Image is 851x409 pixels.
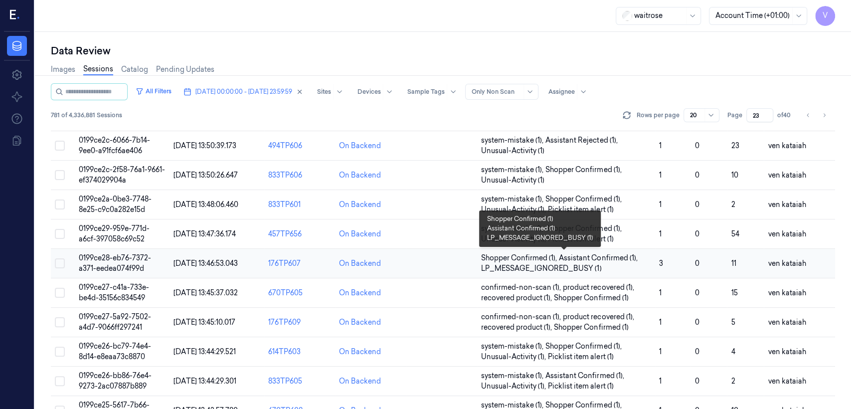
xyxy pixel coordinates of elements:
span: Shopper Confirmed (1) , [545,341,623,352]
button: Select row [55,376,65,386]
span: Unusual-Activity (1) , [481,204,548,215]
div: 833TP605 [268,376,332,387]
span: 0 [694,200,699,209]
span: 5 [731,318,735,327]
span: Picklist item alert (1) [548,234,613,244]
span: 3 [659,259,663,268]
button: All Filters [132,83,175,99]
span: ven kataiah [768,200,806,209]
span: LP_MESSAGE_IGNORED_BUSY (1) [481,263,601,274]
button: Select row [55,347,65,357]
div: 176TP607 [268,258,332,269]
span: product recovered (1) , [563,282,636,293]
button: Select row [55,200,65,209]
span: ven kataiah [768,288,806,297]
span: ven kataiah [768,377,806,386]
span: 0 [694,259,699,268]
span: Unusual-Activity (1) , [481,234,548,244]
span: 2 [731,200,735,209]
span: Unusual-Activity (1) [481,175,544,186]
span: system-mistake (1) , [481,165,545,175]
span: 1 [659,229,662,238]
span: recovered product (1) , [481,293,554,303]
span: [DATE] 00:00:00 - [DATE] 23:59:59 [195,87,292,96]
span: 4 [731,347,735,356]
span: Shopper Confirmed (1) , [481,253,559,263]
div: 833TP601 [268,200,332,210]
span: 0199ce27-c41a-733e-be4d-35156c834549 [79,283,149,302]
span: [DATE] 13:50:39.173 [173,141,236,150]
span: of 40 [777,111,793,120]
span: Assistant Confirmed (1) , [545,371,626,381]
span: Shopper Confirmed (1) , [545,223,623,234]
span: 0 [694,288,699,297]
span: confirmed-non-scan (1) , [481,282,563,293]
span: 0 [694,141,699,150]
span: 0199ce29-959e-771d-a6cf-397058c69c52 [79,224,150,243]
span: 0199ce27-5a92-7502-a4d7-9066ff297241 [79,312,151,332]
span: [DATE] 13:47:36.174 [173,229,236,238]
span: 1 [659,318,662,327]
div: Data Review [51,44,835,58]
div: On Backend [339,200,381,210]
span: [DATE] 13:50:26.647 [173,171,238,180]
button: Select row [55,170,65,180]
div: 494TP606 [268,141,332,151]
span: ven kataiah [768,259,806,268]
span: product recovered (1) , [563,312,636,322]
span: Picklist item alert (1) [548,381,613,392]
span: 0 [694,347,699,356]
span: 1 [659,171,662,180]
div: On Backend [339,258,381,269]
span: confirmed-non-scan (1) , [481,312,563,322]
p: Rows per page [637,111,680,120]
span: 0199ce26-bb86-76e4-9273-2ac07887b889 [79,371,152,391]
span: Shopper Confirmed (1) [554,293,628,303]
button: Select row [55,258,65,268]
span: 0 [694,229,699,238]
span: 15 [731,288,737,297]
span: [DATE] 13:44:29.521 [173,347,236,356]
button: [DATE] 00:00:00 - [DATE] 23:59:59 [179,84,307,100]
span: 11 [731,259,736,268]
span: system-mistake (1) , [481,371,545,381]
span: 2 [731,377,735,386]
span: system-mistake (1) , [481,135,545,146]
div: On Backend [339,229,381,239]
div: On Backend [339,288,381,298]
span: 0 [694,318,699,327]
button: Go to previous page [801,108,815,122]
div: 176TP609 [268,317,332,328]
a: Pending Updates [156,64,214,75]
span: 0199ce2a-0be3-7748-8e25-c9c0a282e15d [79,195,152,214]
span: recovered product (1) , [481,322,554,333]
span: Page [727,111,742,120]
span: ven kataiah [768,171,806,180]
span: Shopper Confirmed (1) , [545,194,623,204]
span: 1 [659,200,662,209]
div: On Backend [339,347,381,357]
span: Unusual-Activity (1) [481,146,544,156]
span: Assistant Rejected (1) , [545,135,619,146]
span: Picklist item alert (1) [548,352,613,362]
span: 1 [659,347,662,356]
button: V [815,6,835,26]
button: Select row [55,141,65,151]
span: Unusual-Activity (1) , [481,352,548,362]
span: Unusual-Activity (1) , [481,381,548,392]
button: Select row [55,229,65,239]
span: [DATE] 13:46:53.043 [173,259,238,268]
span: [DATE] 13:45:37.032 [173,288,238,297]
button: Select row [55,317,65,327]
div: 670TP605 [268,288,332,298]
button: Select row [55,288,65,298]
div: On Backend [339,376,381,387]
span: ven kataiah [768,141,806,150]
span: 1 [659,377,662,386]
span: Assistant Confirmed (1) , [559,253,639,263]
span: ven kataiah [768,347,806,356]
div: On Backend [339,317,381,328]
div: 614TP603 [268,347,332,357]
span: 0 [694,171,699,180]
